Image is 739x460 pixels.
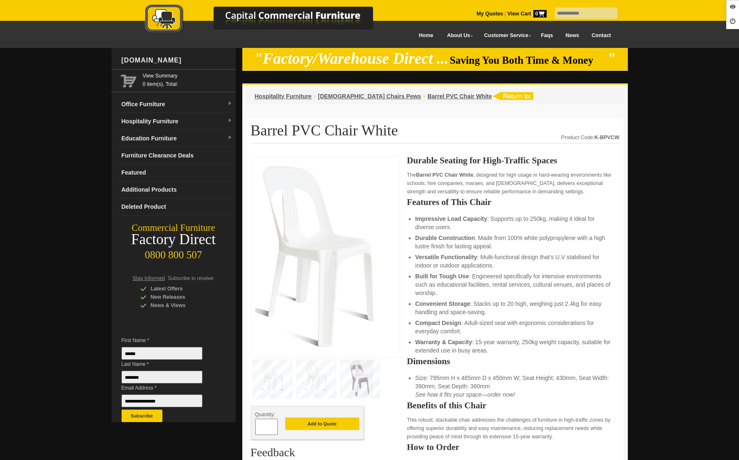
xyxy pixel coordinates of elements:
[122,410,162,422] button: Subscribe
[407,171,619,196] p: The , designed for high usage in hard-wearing environments like schools, hire companies, maraes, ...
[140,301,219,310] div: News & Views
[255,93,312,100] a: Hospitality Furniture
[450,55,606,66] span: Saving You Both Time & Money
[118,130,236,147] a: Education Furnituredropdown
[122,371,202,383] input: Last Name *
[140,293,219,301] div: New Releases
[407,416,619,441] p: This robust, stackable chair addresses the challenges of furniture in high-traffic zones by offer...
[122,4,413,37] a: Capital Commercial Furniture Logo
[227,118,232,123] img: dropdown
[314,92,316,100] li: ›
[533,10,547,17] span: 0
[118,113,236,130] a: Hospitality Furnituredropdown
[122,347,202,360] input: First Name *
[255,161,380,350] img: White Barrel PVC Chair, stackable, durable, 250kg capacity, ideal for NZ churches, Maraes, event ...
[477,11,503,17] a: My Quotes
[143,72,232,87] span: 0 item(s), Total:
[133,275,165,281] span: Stay Informed
[407,357,619,365] h2: Dimensions
[112,234,236,245] div: Factory Direct
[607,50,616,67] em: "
[122,336,215,345] span: First Name *
[415,320,461,326] strong: Compact Design
[118,164,236,181] a: Featured
[415,253,611,270] li: : Multi-functional design that's U.V stabilised for indoor or outdoor applications.
[440,26,477,45] a: About Us
[407,401,619,410] h2: Benefits of this Chair
[122,384,215,392] span: Email Address *
[407,198,619,206] h2: Features of This Chair
[415,300,611,316] li: : Stacks up to 20 high, weighing just 2.4kg for easy handling and space-saving.
[318,93,421,100] a: [DEMOGRAPHIC_DATA] Chairs Pews
[227,101,232,106] img: dropdown
[227,135,232,140] img: dropdown
[415,234,611,250] li: : Made from 100% white polypropylene with a high lustre finish for lasting appeal.
[118,48,236,73] div: [DOMAIN_NAME]
[112,222,236,234] div: Commercial Furniture
[559,26,585,45] a: News
[122,4,413,35] img: Capital Commercial Furniture Logo
[118,198,236,215] a: Deleted Product
[506,11,546,17] a: View Cart0
[535,26,559,45] a: Faqs
[415,272,611,297] li: : Engineered specifically for intensive environments such as educational facilities, rental servi...
[415,339,472,345] strong: Warranty & Capacity
[415,254,477,260] strong: Versatile Functionality
[415,215,487,222] strong: Impressive Load Capacity
[415,235,475,241] strong: Durable Construction
[561,133,620,142] div: Product Code:
[595,135,620,140] strong: K-BPVCW
[285,417,359,430] button: Add to Quote
[416,172,473,178] strong: Barrel PVC Chair White
[122,360,215,368] span: Last Name *
[168,275,214,281] span: Subscribe to receive:
[118,147,236,164] a: Furniture Clearance Deals
[492,92,533,100] img: return to
[251,122,620,144] h1: Barrel PVC Chair White
[140,285,219,293] div: Latest Offers
[585,26,617,45] a: Contact
[407,443,619,451] h2: How to Order
[428,93,492,100] a: Barrel PVC Chair White
[415,273,469,280] strong: Built for Tough Use
[254,50,448,67] em: "Factory/Warehouse Direct ...
[143,72,232,80] a: View Summary
[255,412,275,417] span: Quantity:
[415,391,515,398] em: See how it fits your space—order now!
[508,11,547,17] strong: View Cart
[476,26,535,45] a: Customer Service
[423,92,425,100] li: ›
[112,245,236,261] div: 0800 800 507
[413,26,440,45] a: Home
[118,181,236,198] a: Additional Products
[415,300,470,307] strong: Convenient Storage
[415,374,611,399] li: Size: 795mm H x 485mm D x 450mm W; Seat Height: 430mm, Seat Width: 390mm, Seat Depth: 360mm
[407,156,619,165] h2: Durable Seating for High-Traffic Spaces
[118,96,236,113] a: Office Furnituredropdown
[415,215,611,231] li: : Supports up to 250kg, making it ideal for diverse users.
[415,319,611,335] li: : Adult-sized seat with ergonomic considerations for everyday comfort.
[122,395,202,407] input: Email Address *
[415,338,611,355] li: : 15-year warranty, 250kg weight capacity, suitable for extended use in busy areas.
